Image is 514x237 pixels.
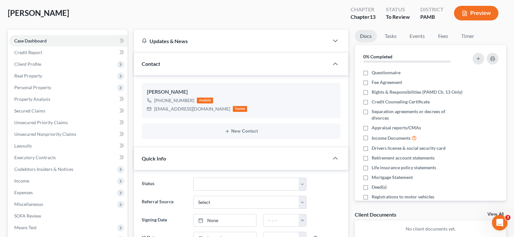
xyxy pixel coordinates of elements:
[9,35,127,47] a: Case Dashboard
[372,135,411,141] span: Income Documents
[386,13,410,21] div: To Review
[14,96,50,102] span: Property Analysis
[14,50,42,55] span: Credit Report
[147,88,335,96] div: [PERSON_NAME]
[8,8,69,18] span: [PERSON_NAME]
[138,178,190,191] label: Status
[138,214,190,227] label: Signing Date
[372,184,387,190] span: Deed(s)
[9,105,127,117] a: Secured Claims
[9,117,127,128] a: Unsecured Priority Claims
[14,61,41,67] span: Client Profile
[372,69,400,76] span: Questionnaire
[147,129,335,134] button: New Contact
[386,6,410,13] div: Status
[351,13,376,21] div: Chapter
[14,143,32,148] span: Lawsuits
[197,98,213,103] div: mobile
[372,89,462,95] span: Rights & Responsibilities (PAMD Ch. 13 Only)
[9,140,127,152] a: Lawsuits
[456,30,479,42] a: Timer
[372,108,463,121] span: Separation agreements or decrees of divorces
[372,155,435,161] span: Retirement account statements
[372,164,436,171] span: Life insurance policy statements
[14,73,42,78] span: Real Property
[14,166,73,172] span: Codebtors Insiders & Notices
[14,85,51,90] span: Personal Property
[142,38,321,44] div: Updates & News
[14,225,37,230] span: Means Test
[14,131,76,137] span: Unsecured Nonpriority Claims
[360,226,501,232] p: No client documents yet.
[194,214,256,227] a: None
[372,194,434,200] span: Registrations to motor vehicles
[9,210,127,222] a: SOFA Review
[138,196,190,209] label: Referral Source
[420,6,444,13] div: District
[14,201,43,207] span: Miscellaneous
[372,99,430,105] span: Credit Counseling Certificate
[433,30,453,42] a: Fees
[351,6,376,13] div: Chapter
[154,106,230,112] div: [EMAIL_ADDRESS][DOMAIN_NAME]
[14,155,56,160] span: Executory Contracts
[355,30,377,42] a: Docs
[372,124,421,131] span: Appraisal reports/CMAs
[372,145,446,151] span: Drivers license & social security card
[9,93,127,105] a: Property Analysis
[404,30,430,42] a: Events
[492,215,508,231] iframe: Intercom live chat
[14,108,45,113] span: Secured Claims
[142,61,160,67] span: Contact
[233,106,247,112] div: home
[454,6,498,20] button: Preview
[9,47,127,58] a: Credit Report
[379,30,402,42] a: Tasks
[363,54,392,59] strong: 0% Completed
[14,190,33,195] span: Expenses
[142,155,166,161] span: Quick Info
[370,14,376,20] span: 13
[487,212,504,217] a: View All
[372,174,413,181] span: Mortgage Statement
[14,38,47,43] span: Case Dashboard
[14,120,68,125] span: Unsecured Priority Claims
[263,214,299,227] input: -- : --
[505,215,510,220] span: 3
[154,97,194,104] div: [PHONE_NUMBER]
[9,128,127,140] a: Unsecured Nonpriority Claims
[420,13,444,21] div: PAMB
[355,211,396,218] div: Client Documents
[14,213,41,219] span: SOFA Review
[14,178,29,184] span: Income
[9,152,127,163] a: Executory Contracts
[372,79,402,86] span: Fee Agreement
